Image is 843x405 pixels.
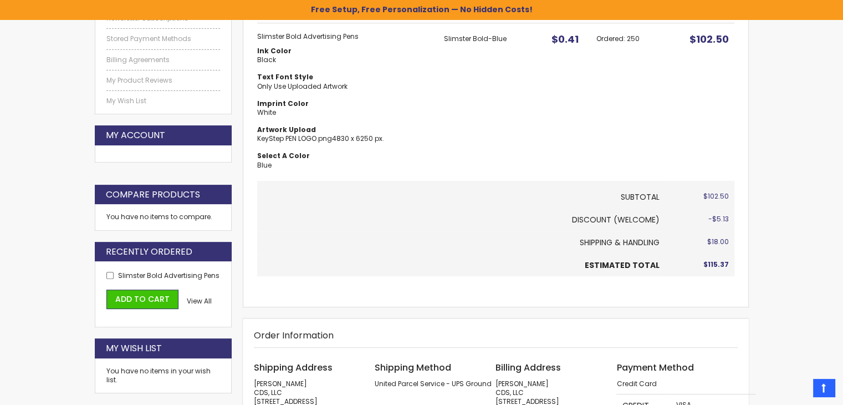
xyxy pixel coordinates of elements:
[257,231,665,254] th: Shipping & Handling
[438,23,539,181] td: Slimster Bold-Blue
[703,260,729,269] span: $115.37
[118,271,219,280] a: Slimster Bold Advertising Pens
[257,209,665,231] th: Discount (welcome)
[187,296,212,306] span: View All
[257,108,432,117] dd: White
[106,246,192,258] strong: Recently Ordered
[106,342,162,355] strong: My Wish List
[257,161,432,170] dd: Blue
[106,55,221,64] a: Billing Agreements
[257,181,665,209] th: Subtotal
[551,32,579,46] span: $0.41
[257,134,432,143] dd: 4830 x 6250 px.
[106,367,221,384] div: You have no items in your wish list.
[257,134,332,143] a: KeyStep PEN LOGO.png
[257,125,432,134] dt: Artwork Upload
[106,34,221,43] a: Stored Payment Methods
[689,32,729,46] span: $102.50
[106,97,221,105] a: My Wish List
[703,191,729,201] span: $102.50
[257,99,432,108] dt: Imprint Color
[187,297,212,306] a: View All
[707,237,729,246] span: $18.00
[106,189,200,201] strong: Compare Products
[106,129,165,141] strong: My Account
[585,260,660,271] strong: Estimated Total
[257,47,432,55] dt: Ink Color
[616,361,693,374] span: Payment Method
[596,34,627,43] span: Ordered
[106,76,221,85] a: My Product Reviews
[257,73,432,82] dt: Text Font Style
[254,361,333,374] span: Shipping Address
[115,293,170,305] span: Add to Cart
[106,290,178,309] button: Add to Cart
[257,151,432,160] dt: Select A Color
[627,34,640,43] span: 250
[708,214,729,224] span: -$5.13
[375,379,495,388] div: United Parcel Service - UPS Ground
[257,55,432,64] dd: Black
[813,379,835,397] a: Top
[495,361,561,374] span: Billing Address
[95,204,232,230] div: You have no items to compare.
[257,82,432,91] dd: Only Use Uploaded Artwork
[257,32,432,41] strong: Slimster Bold Advertising Pens
[254,329,334,342] strong: Order Information
[616,379,737,388] dt: Credit Card
[375,361,451,374] span: Shipping Method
